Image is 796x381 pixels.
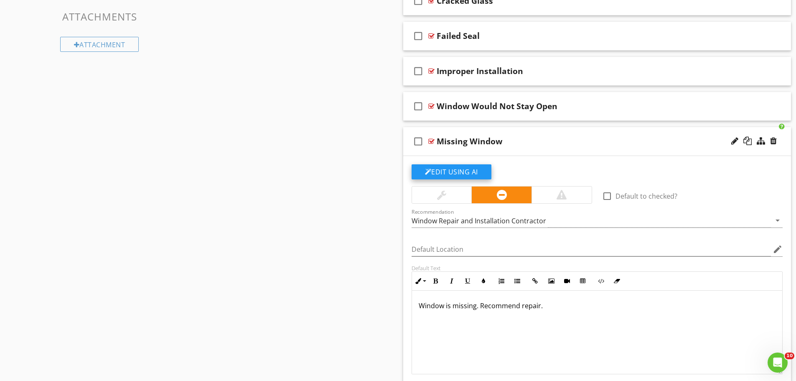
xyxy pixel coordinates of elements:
[615,192,677,200] label: Default to checked?
[773,244,783,254] i: edit
[543,273,559,289] button: Insert Image (Ctrl+P)
[428,273,444,289] button: Bold (Ctrl+B)
[437,101,557,111] div: Window Would Not Stay Open
[437,31,480,41] div: Failed Seal
[768,353,788,373] iframe: Intercom live chat
[412,96,425,116] i: check_box_outline_blank
[60,37,139,52] div: Attachment
[412,265,783,271] div: Default Text
[444,273,460,289] button: Italic (Ctrl+I)
[559,273,575,289] button: Insert Video
[509,273,525,289] button: Unordered List
[593,273,609,289] button: Code View
[527,273,543,289] button: Insert Link (Ctrl+K)
[460,273,476,289] button: Underline (Ctrl+U)
[609,273,625,289] button: Clear Formatting
[437,66,523,76] div: Improper Installation
[575,273,591,289] button: Insert Table
[773,215,783,225] i: arrow_drop_down
[412,61,425,81] i: check_box_outline_blank
[785,353,794,359] span: 10
[419,301,776,311] p: Window is missing. Recommend repair.
[412,217,546,225] div: Window Repair and Installation Contractor
[412,164,491,179] button: Edit Using AI
[412,243,771,256] input: Default Location
[412,26,425,46] i: check_box_outline_blank
[437,136,502,146] div: Missing Window
[476,273,491,289] button: Colors
[412,131,425,151] i: check_box_outline_blank
[493,273,509,289] button: Ordered List
[412,273,428,289] button: Inline Style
